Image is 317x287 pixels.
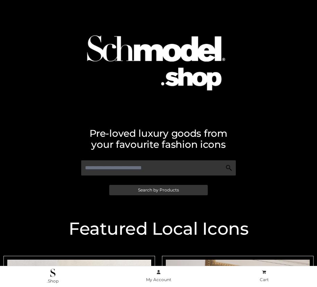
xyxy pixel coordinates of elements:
[47,278,59,284] span: .Shop
[50,269,55,277] img: .Shop
[106,268,212,284] a: My Account
[260,277,269,282] span: Cart
[109,185,208,195] a: Search by Products
[225,164,232,171] img: Search Icon
[211,268,317,284] a: Cart
[138,188,179,192] span: Search by Products
[3,128,314,150] h2: Pre-loved luxury goods from your favourite fashion icons
[146,277,171,282] span: My Account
